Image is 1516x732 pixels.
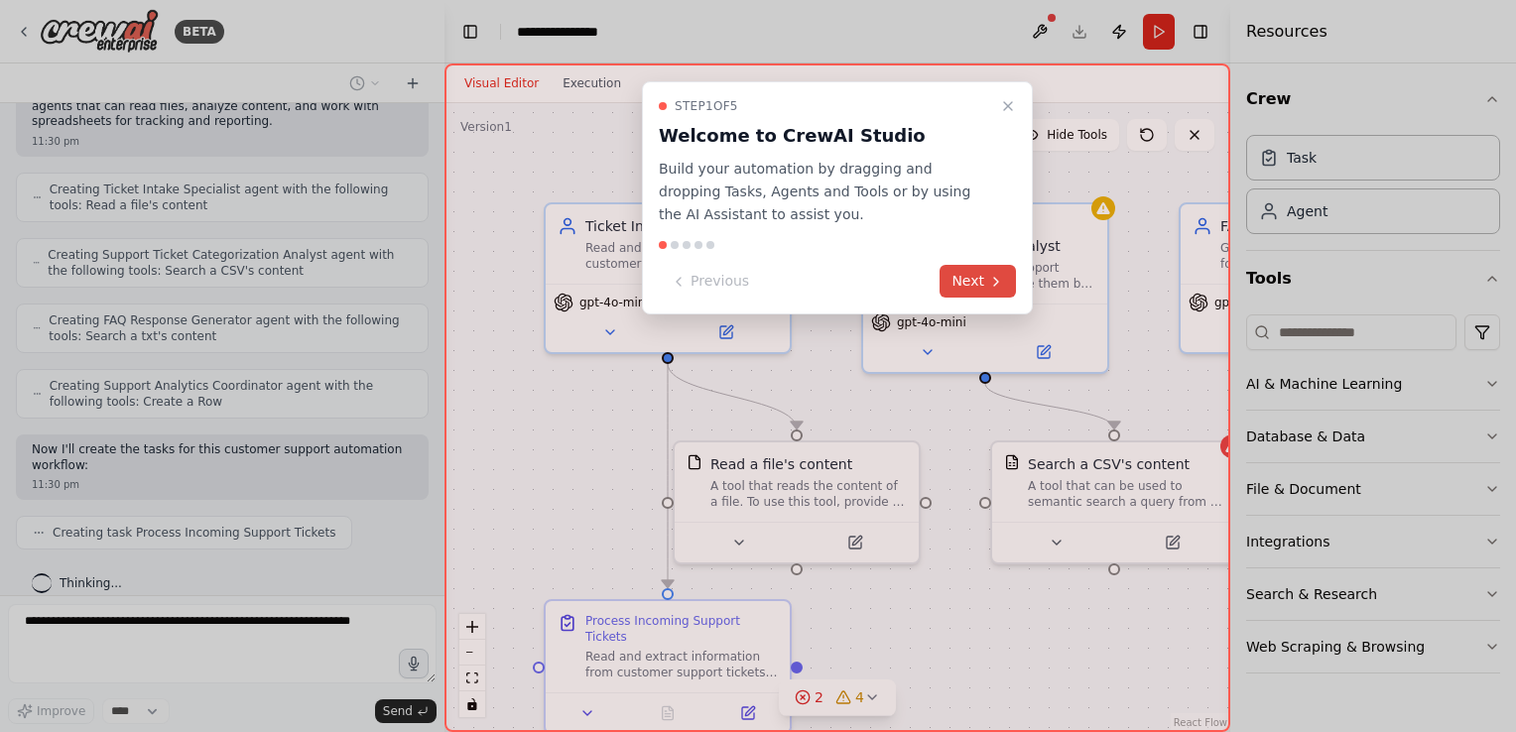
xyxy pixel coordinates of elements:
[659,158,992,225] p: Build your automation by dragging and dropping Tasks, Agents and Tools or by using the AI Assista...
[940,265,1016,298] button: Next
[675,98,738,114] span: Step 1 of 5
[659,122,992,150] h3: Welcome to CrewAI Studio
[456,18,484,46] button: Hide left sidebar
[996,94,1020,118] button: Close walkthrough
[659,265,761,298] button: Previous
